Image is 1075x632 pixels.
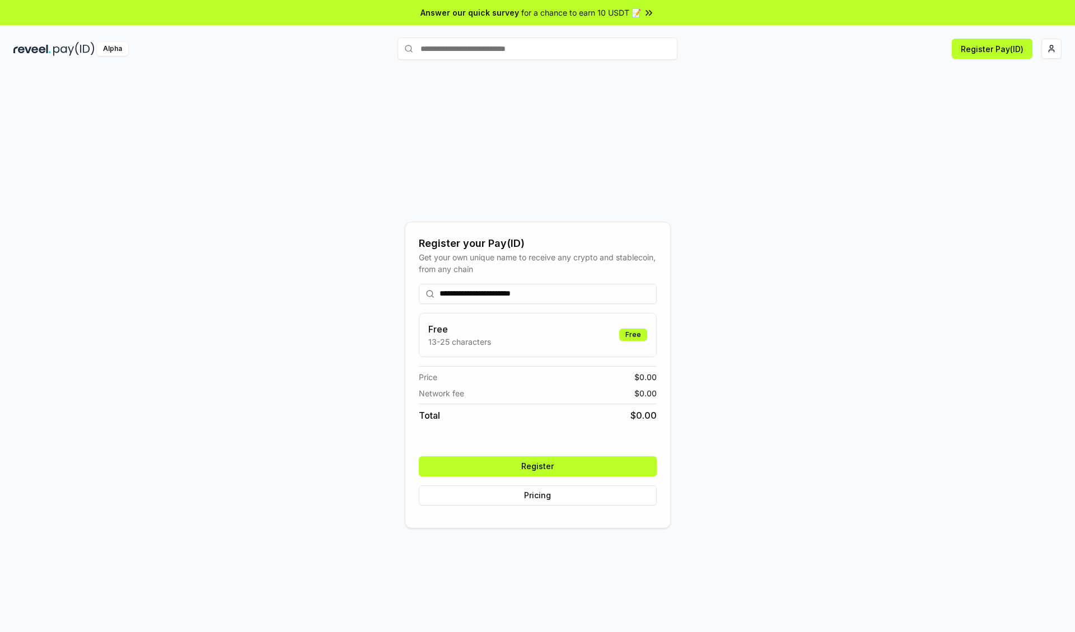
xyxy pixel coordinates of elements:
[420,7,519,18] span: Answer our quick survey
[521,7,641,18] span: for a chance to earn 10 USDT 📝
[419,371,437,383] span: Price
[634,371,657,383] span: $ 0.00
[419,485,657,505] button: Pricing
[97,42,128,56] div: Alpha
[419,251,657,275] div: Get your own unique name to receive any crypto and stablecoin, from any chain
[952,39,1032,59] button: Register Pay(ID)
[619,329,647,341] div: Free
[428,322,491,336] h3: Free
[419,387,464,399] span: Network fee
[428,336,491,348] p: 13-25 characters
[419,409,440,422] span: Total
[419,456,657,476] button: Register
[630,409,657,422] span: $ 0.00
[13,42,51,56] img: reveel_dark
[419,236,657,251] div: Register your Pay(ID)
[634,387,657,399] span: $ 0.00
[53,42,95,56] img: pay_id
